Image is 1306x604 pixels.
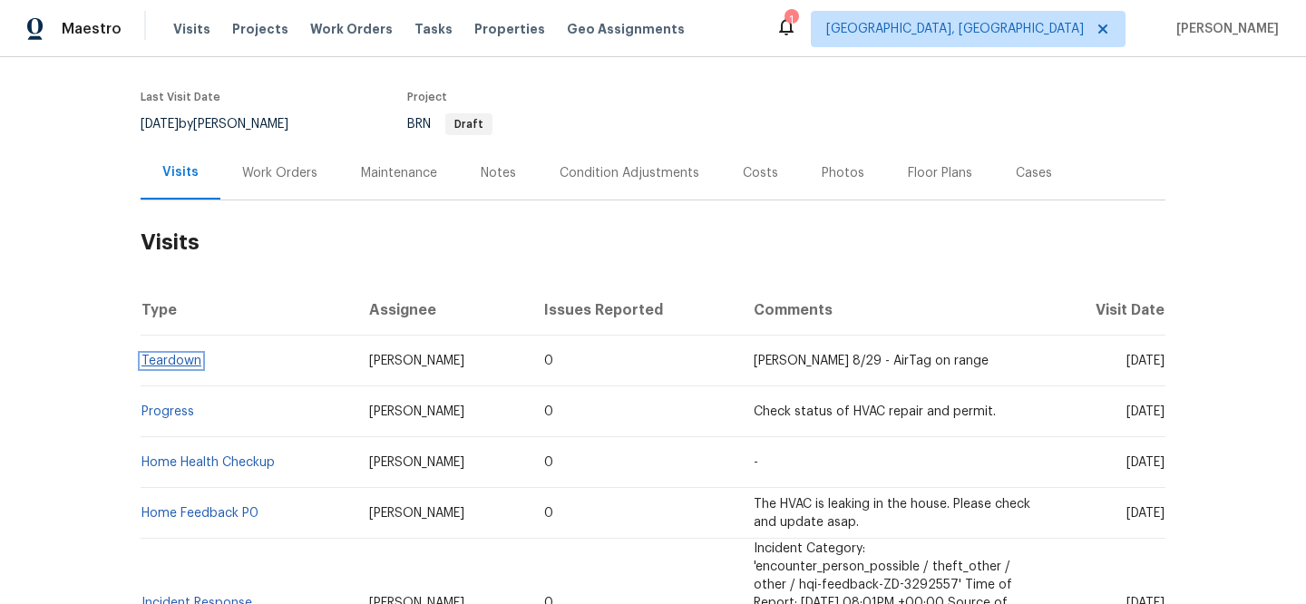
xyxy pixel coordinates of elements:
span: Visits [173,20,210,38]
span: Check status of HVAC repair and permit. [754,405,996,418]
th: Assignee [355,285,531,336]
div: Cases [1016,164,1052,182]
span: 0 [544,355,553,367]
span: 0 [544,456,553,469]
div: Work Orders [242,164,317,182]
span: Draft [447,119,491,130]
span: [PERSON_NAME] 8/29 - AirTag on range [754,355,989,367]
a: Home Health Checkup [141,456,275,469]
div: Condition Adjustments [560,164,699,182]
div: Photos [822,164,864,182]
span: [DATE] [1126,456,1165,469]
span: Maestro [62,20,122,38]
span: [PERSON_NAME] [369,355,464,367]
span: BRN [407,118,492,131]
span: Geo Assignments [567,20,685,38]
span: - [754,456,758,469]
span: [PERSON_NAME] [369,405,464,418]
span: [DATE] [1126,405,1165,418]
span: [DATE] [1126,507,1165,520]
span: Projects [232,20,288,38]
span: [DATE] [1126,355,1165,367]
th: Visit Date [1047,285,1165,336]
span: [PERSON_NAME] [1169,20,1279,38]
span: [PERSON_NAME] [369,507,464,520]
th: Type [141,285,355,336]
div: 1 [785,11,797,29]
span: 0 [544,507,553,520]
span: The HVAC is leaking in the house. Please check and update asap. [754,498,1030,529]
span: Project [407,92,447,102]
a: Home Feedback P0 [141,507,258,520]
a: Teardown [141,355,201,367]
div: by [PERSON_NAME] [141,113,310,135]
th: Comments [739,285,1047,336]
h2: Visits [141,200,1165,285]
span: Tasks [414,23,453,35]
span: Work Orders [310,20,393,38]
span: [DATE] [141,118,179,131]
th: Issues Reported [530,285,738,336]
span: [PERSON_NAME] [369,456,464,469]
a: Progress [141,405,194,418]
span: Properties [474,20,545,38]
div: Visits [162,163,199,181]
div: Maintenance [361,164,437,182]
span: Last Visit Date [141,92,220,102]
span: 0 [544,405,553,418]
div: Notes [481,164,516,182]
div: Floor Plans [908,164,972,182]
span: [GEOGRAPHIC_DATA], [GEOGRAPHIC_DATA] [826,20,1084,38]
div: Costs [743,164,778,182]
